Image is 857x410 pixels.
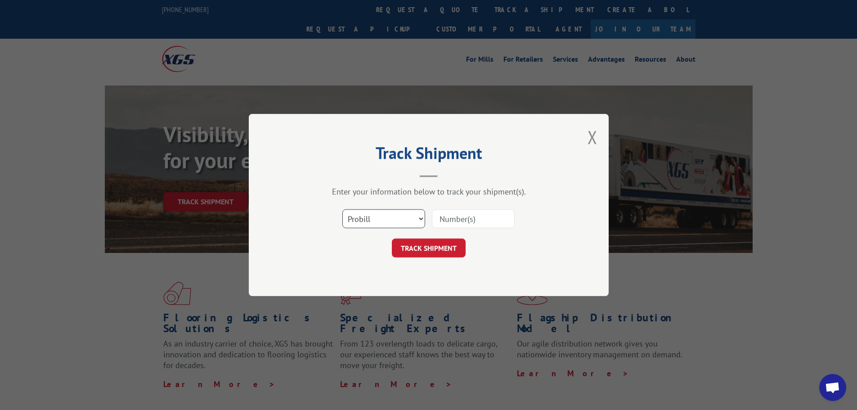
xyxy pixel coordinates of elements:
div: Open chat [819,374,846,401]
h2: Track Shipment [294,147,564,164]
div: Enter your information below to track your shipment(s). [294,186,564,197]
input: Number(s) [432,209,515,228]
button: TRACK SHIPMENT [392,239,466,257]
button: Close modal [588,125,597,149]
